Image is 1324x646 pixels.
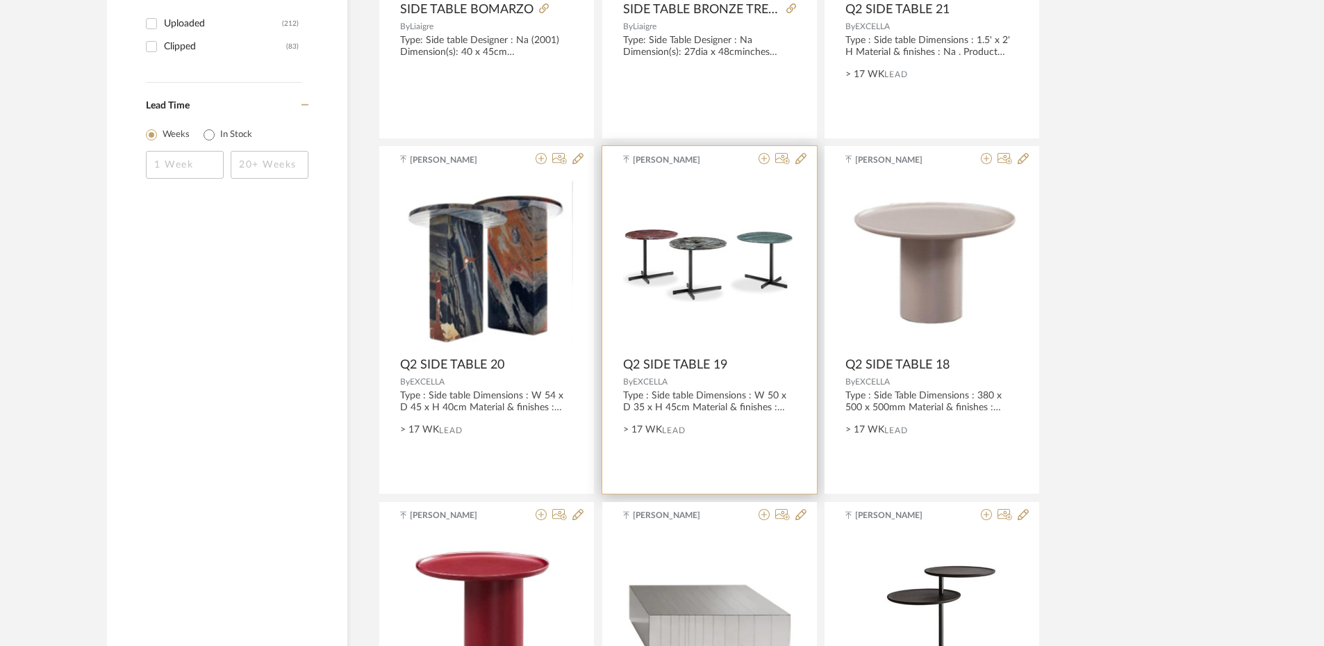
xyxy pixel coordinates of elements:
span: By [845,22,855,31]
span: [PERSON_NAME] [855,154,943,166]
img: Q2 SIDE TABLE 19 [623,224,796,302]
div: 0 [623,176,796,350]
span: > 17 WK [623,423,662,437]
div: (83) [286,35,299,58]
span: By [623,378,633,386]
label: Weeks [163,128,190,142]
div: Type: Side table Designer : Na (2001) Dimension(s): 40 x 45cm Material/Finishes: Black patina smo... [400,35,573,58]
span: Liaigre [633,22,656,31]
span: EXCELLA [855,378,890,386]
span: EXCELLA [855,22,890,31]
div: (212) [282,13,299,35]
span: SIDE TABLE BRONZE TREPIED [623,2,781,17]
div: Type : Side table Dimensions : 1.5' x 2' H Material & finishes : Na . Product Description : Na Ad... [845,35,1018,58]
span: [PERSON_NAME] [633,509,720,522]
span: SIDE TABLE BOMARZO [400,2,533,17]
span: Lead [884,70,908,79]
div: Type : Side table Dimensions : W 50 x D 35 x H 45cm Material & finishes : Marble top with metal b... [623,390,796,414]
span: Q2 SIDE TABLE 21 [845,2,950,17]
span: Lead [662,426,686,435]
span: Liaigre [410,22,433,31]
input: 20+ Weeks [231,151,308,179]
span: By [845,378,855,386]
img: Q2 SIDE TABLE 18 [845,183,1018,342]
div: Clipped [164,35,286,58]
div: Type: Side Table Designer : Na Dimension(s): 27dia x 48cminches Material/Finishes: Black patina b... [623,35,796,58]
span: > 17 WK [400,423,439,437]
span: By [400,22,410,31]
span: EXCELLA [633,378,668,386]
label: In Stock [220,128,252,142]
span: [PERSON_NAME] [410,154,497,166]
span: By [623,22,633,31]
span: Q2 SIDE TABLE 18 [845,357,950,373]
span: Lead Time [146,101,190,111]
span: [PERSON_NAME] [633,154,720,166]
img: Q2 SIDE TABLE 20 [400,180,573,346]
span: Lead [439,426,463,435]
input: 1 Week [146,151,224,179]
div: Type : Side table Dimensions : W 54 x D 45 x H 40cm Material & finishes : Marble . Product Descri... [400,390,573,414]
span: [PERSON_NAME] [410,509,497,522]
span: By [400,378,410,386]
span: Lead [884,426,908,435]
span: > 17 WK [845,67,884,82]
div: Type : Side Table Dimensions : 380 x 500 x 500mm Material & finishes : Baked paint Product Descri... [845,390,1018,414]
div: Uploaded [164,13,282,35]
span: [PERSON_NAME] [855,509,943,522]
div: 0 [845,176,1018,350]
span: EXCELLA [410,378,445,386]
span: Q2 SIDE TABLE 20 [400,357,504,373]
span: > 17 WK [845,423,884,437]
span: Q2 SIDE TABLE 19 [623,357,727,373]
